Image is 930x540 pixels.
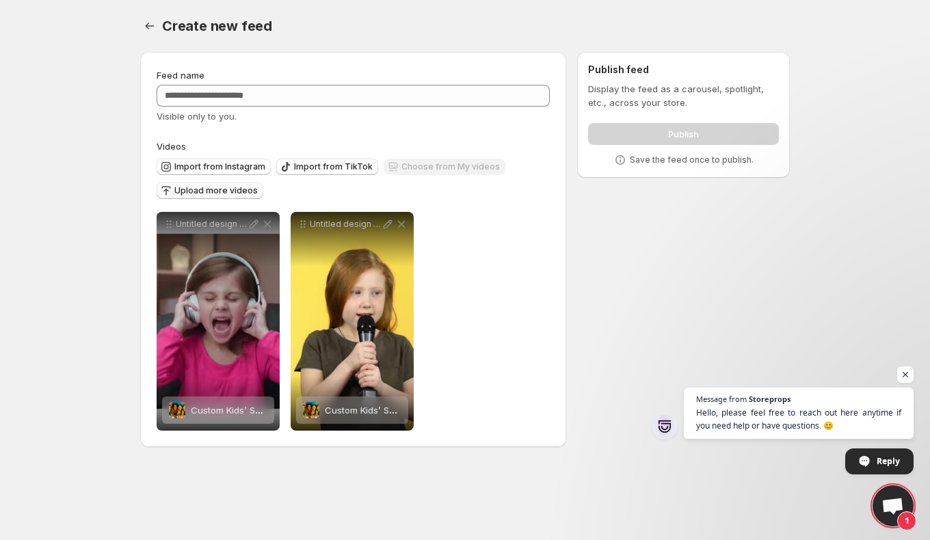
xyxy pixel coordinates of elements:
[325,405,557,416] span: Custom Kids’ Song | Personalized in Any Music Genre
[291,212,414,431] div: Untitled design 57Custom Kids’ Song | Personalized in Any Music GenreCustom Kids’ Song | Personal...
[276,159,378,175] button: Import from TikTok
[174,161,265,172] span: Import from Instagram
[696,395,747,403] span: Message from
[157,212,280,431] div: Untitled design 58Custom Kids’ Song | Personalized in Any Music GenreCustom Kids’ Song | Personal...
[157,183,263,199] button: Upload more videos
[176,219,247,230] p: Untitled design 58
[588,82,779,109] p: Display the feed as a carousel, spotlight, etc., across your store.
[310,219,381,230] p: Untitled design 57
[897,511,916,530] span: 1
[162,18,272,34] span: Create new feed
[749,395,790,403] span: Storeprops
[588,63,779,77] h2: Publish feed
[303,402,319,418] img: Custom Kids’ Song | Personalized in Any Music Genre
[157,159,271,175] button: Import from Instagram
[191,405,423,416] span: Custom Kids’ Song | Personalized in Any Music Genre
[169,402,185,418] img: Custom Kids’ Song | Personalized in Any Music Genre
[157,111,237,122] span: Visible only to you.
[873,485,914,526] a: Open chat
[696,406,901,432] span: Hello, please feel free to reach out here anytime if you need help or have questions. 😊
[630,154,754,165] p: Save the feed once to publish.
[877,449,900,473] span: Reply
[157,70,204,81] span: Feed name
[174,185,258,196] span: Upload more videos
[294,161,373,172] span: Import from TikTok
[140,16,159,36] button: Settings
[157,141,186,152] span: Videos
